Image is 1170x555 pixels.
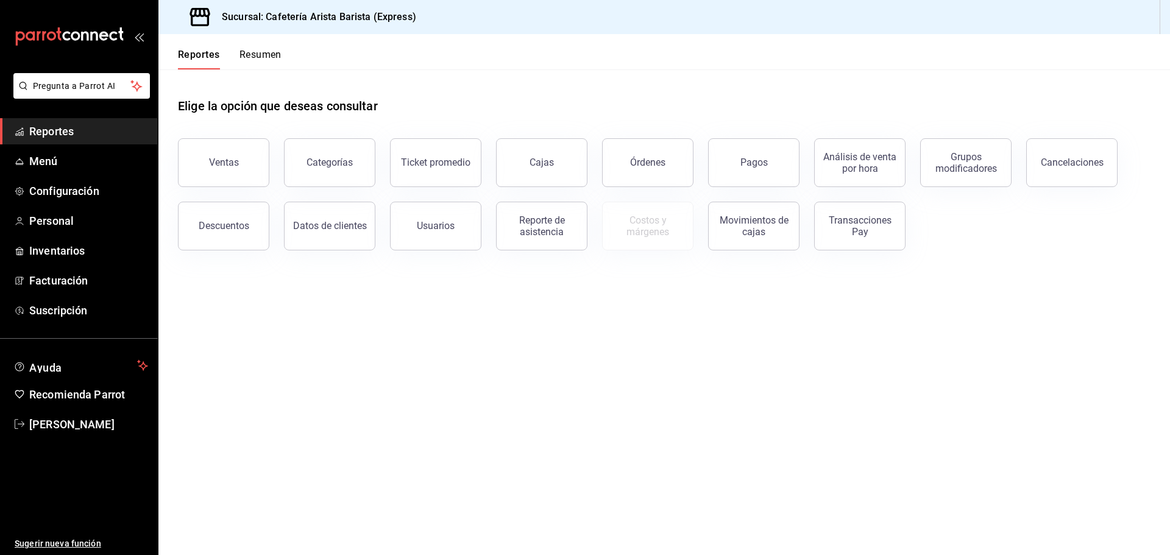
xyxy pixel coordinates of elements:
div: Usuarios [417,220,455,232]
span: Recomienda Parrot [29,386,148,403]
span: Suscripción [29,302,148,319]
div: navigation tabs [178,49,282,69]
button: Ticket promedio [390,138,481,187]
span: Reportes [29,123,148,140]
button: Análisis de venta por hora [814,138,906,187]
button: Categorías [284,138,375,187]
button: Ventas [178,138,269,187]
div: Movimientos de cajas [716,214,792,238]
button: Transacciones Pay [814,202,906,250]
div: Costos y márgenes [610,214,686,238]
div: Transacciones Pay [822,214,898,238]
button: Contrata inventarios para ver este reporte [602,202,693,250]
button: Datos de clientes [284,202,375,250]
span: Configuración [29,183,148,199]
span: Ayuda [29,358,132,373]
span: Personal [29,213,148,229]
button: Reporte de asistencia [496,202,587,250]
div: Órdenes [630,157,665,168]
h3: Sucursal: Cafetería Arista Barista (Express) [212,10,416,24]
div: Ventas [209,157,239,168]
div: Cancelaciones [1041,157,1104,168]
button: Pregunta a Parrot AI [13,73,150,99]
span: Facturación [29,272,148,289]
div: Categorías [307,157,353,168]
button: Resumen [239,49,282,69]
span: Sugerir nueva función [15,537,148,550]
div: Ticket promedio [401,157,470,168]
div: Análisis de venta por hora [822,151,898,174]
div: Datos de clientes [293,220,367,232]
div: Cajas [530,157,554,168]
button: Movimientos de cajas [708,202,799,250]
button: Reportes [178,49,220,69]
h1: Elige la opción que deseas consultar [178,97,378,115]
button: Grupos modificadores [920,138,1012,187]
span: Pregunta a Parrot AI [33,80,131,93]
button: Cajas [496,138,587,187]
button: Usuarios [390,202,481,250]
button: Cancelaciones [1026,138,1118,187]
div: Pagos [740,157,768,168]
div: Descuentos [199,220,249,232]
div: Grupos modificadores [928,151,1004,174]
span: Menú [29,153,148,169]
span: Inventarios [29,242,148,259]
button: open_drawer_menu [134,32,144,41]
button: Descuentos [178,202,269,250]
span: [PERSON_NAME] [29,416,148,433]
button: Órdenes [602,138,693,187]
div: Reporte de asistencia [504,214,580,238]
button: Pagos [708,138,799,187]
a: Pregunta a Parrot AI [9,88,150,101]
